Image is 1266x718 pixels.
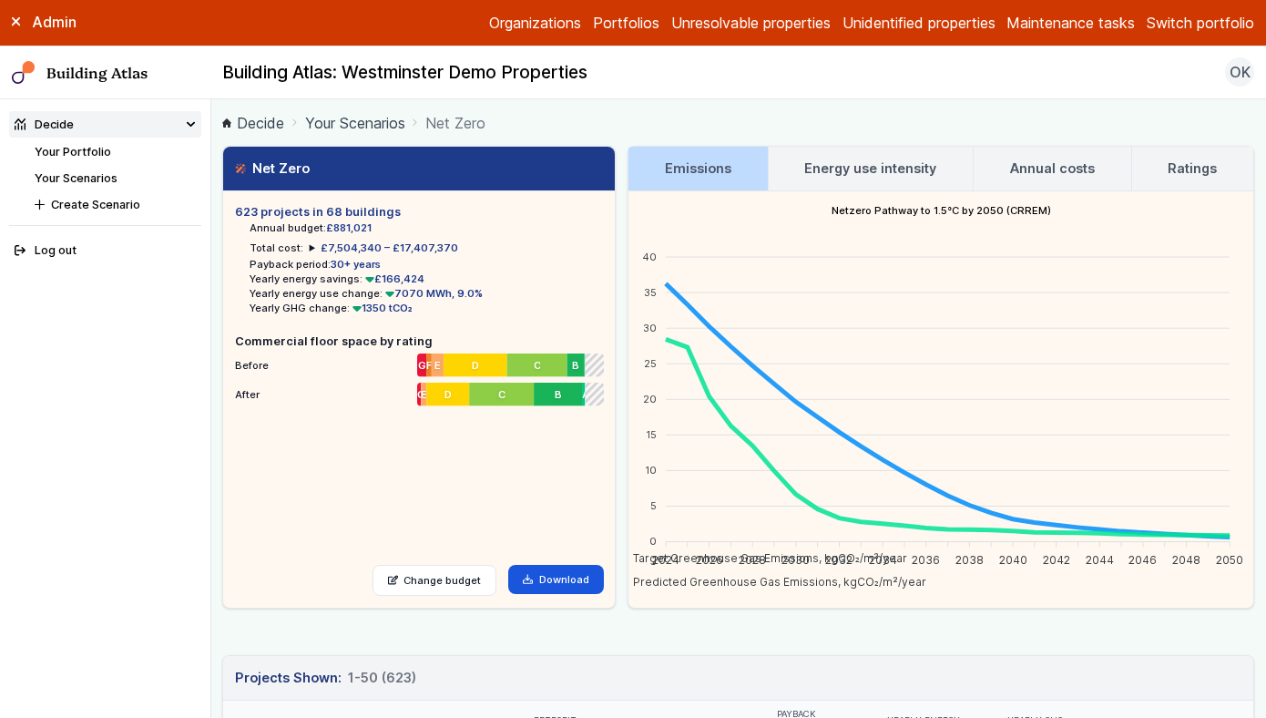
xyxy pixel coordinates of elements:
[250,241,303,255] h6: Total cost:
[35,171,117,185] a: Your Scenarios
[1225,57,1254,87] button: OK
[235,203,603,221] h5: 623 projects in 68 buildings
[425,112,485,134] span: Net Zero
[222,112,284,134] a: Decide
[628,191,1253,230] h4: Netzero Pathway to 1.5°C by 2050 (CRREM)
[326,221,372,234] span: £881,021
[696,552,723,566] tspan: 2026
[554,387,561,402] span: B
[1216,552,1243,566] tspan: 2050
[321,241,458,254] span: £7,504,340 – £17,407,370
[582,387,585,402] span: A
[417,387,421,402] span: G
[418,358,425,373] span: G
[955,552,984,566] tspan: 2038
[646,428,657,441] tspan: 15
[769,147,973,190] a: Energy use intensity
[235,350,603,374] li: Before
[1168,159,1217,179] h3: Ratings
[235,379,603,403] li: After
[650,499,657,512] tspan: 5
[1132,147,1253,190] a: Ratings
[643,393,657,405] tspan: 20
[250,272,603,286] li: Yearly energy savings:
[1172,552,1200,566] tspan: 2048
[489,12,581,34] a: Organizations
[350,302,413,314] span: 1350 tCO₂
[250,286,603,301] li: Yearly energy use change:
[974,147,1130,190] a: Annual costs
[348,668,416,688] span: 1-50 (623)
[235,333,603,350] h5: Commercial floor space by rating
[628,147,767,190] a: Emissions
[1230,61,1251,83] span: OK
[9,111,201,138] summary: Decide
[913,552,941,566] tspan: 2036
[643,321,657,333] tspan: 30
[533,358,540,373] span: C
[999,552,1027,566] tspan: 2040
[1129,552,1158,566] tspan: 2046
[305,112,405,134] a: Your Scenarios
[1147,12,1254,34] button: Switch portfolio
[1010,159,1095,179] h3: Annual costs
[12,61,36,85] img: main-0bbd2752.svg
[508,565,604,594] a: Download
[383,287,483,300] span: 7070 MWh, 9.0%
[804,159,936,179] h3: Energy use intensity
[652,552,679,566] tspan: 2024
[472,358,479,373] span: D
[235,159,310,179] h3: Net Zero
[869,552,897,566] tspan: 2034
[421,387,426,402] span: E
[310,241,458,255] summary: £7,504,340 – £17,407,370
[222,61,587,85] h2: Building Atlas: Westminster Demo Properties
[1043,552,1070,566] tspan: 2042
[826,552,853,566] tspan: 2032
[619,551,907,565] span: Target Greenhouse Gas Emissions, kgCO₂/m²/year
[782,552,811,566] tspan: 2030
[665,159,731,179] h3: Emissions
[426,358,432,373] span: F
[593,12,659,34] a: Portfolios
[671,12,831,34] a: Unresolvable properties
[250,221,603,235] li: Annual budget:
[29,191,201,218] button: Create Scenario
[362,272,424,285] span: £166,424
[373,565,497,596] a: Change budget
[644,285,657,298] tspan: 35
[649,535,657,548] tspan: 0
[250,257,603,272] li: Payback period:
[15,116,74,133] div: Decide
[250,301,603,315] li: Yearly GHG change:
[619,575,926,589] span: Predicted Greenhouse Gas Emissions, kgCO₂/m²/year
[739,552,766,566] tspan: 2028
[35,145,111,159] a: Your Portfolio
[434,358,441,373] span: E
[1006,12,1135,34] a: Maintenance tasks
[9,238,201,264] button: Log out
[497,387,505,402] span: C
[842,12,995,34] a: Unidentified properties
[444,387,452,402] span: D
[331,258,381,271] span: 30+ years
[572,358,579,373] span: B
[1086,552,1114,566] tspan: 2044
[235,668,415,688] h3: Projects Shown:
[644,356,657,369] tspan: 25
[645,464,657,477] tspan: 10
[642,250,657,262] tspan: 40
